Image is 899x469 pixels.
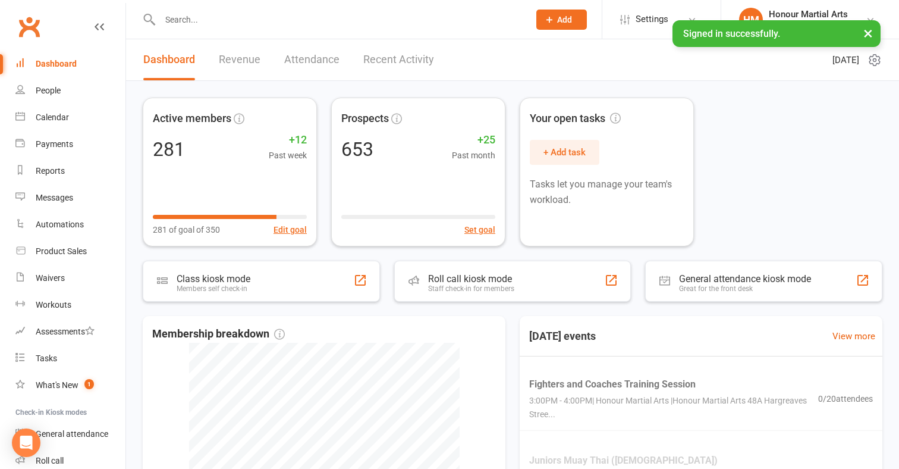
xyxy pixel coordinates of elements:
div: Roll call kiosk mode [428,273,514,284]
a: Attendance [284,39,340,80]
button: + Add task [530,140,599,165]
span: Prospects [341,110,389,127]
a: View more [832,329,875,343]
div: Tasks [36,354,57,363]
span: Signed in successfully. [683,28,780,39]
a: Product Sales [15,238,125,265]
div: Automations [36,220,84,229]
span: [DATE] [832,53,859,67]
span: Fighters and Coaches Training Session [529,377,818,392]
span: Past week [269,149,307,162]
a: Tasks [15,345,125,372]
a: Calendar [15,104,125,131]
h3: [DATE] events [520,326,605,347]
a: Automations [15,211,125,238]
p: Tasks let you manage your team's workload. [530,177,684,207]
a: Waivers [15,265,125,292]
a: Messages [15,185,125,211]
div: Calendar [36,112,69,122]
a: What's New1 [15,372,125,399]
div: Honour Martial Arts [769,20,848,30]
span: 3:00PM - 4:00PM | Honour Martial Arts | Honour Martial Arts 48A Hargreaves Stree... [529,394,818,421]
span: Add [557,15,572,24]
div: Open Intercom Messenger [12,429,40,457]
span: Active members [153,110,231,127]
a: Assessments [15,318,125,345]
input: Search... [156,11,521,28]
span: +12 [269,132,307,149]
button: Set goal [464,223,495,236]
span: Your open tasks [530,110,621,127]
span: 0 / 20 attendees [818,392,873,405]
span: Settings [636,6,668,33]
span: Membership breakdown [152,326,285,343]
div: People [36,86,61,95]
div: General attendance [36,429,108,439]
span: Juniors Muay Thai ([DEMOGRAPHIC_DATA]) [529,453,818,468]
div: Great for the front desk [679,284,811,293]
div: General attendance kiosk mode [679,273,811,284]
button: × [857,20,879,46]
a: Clubworx [14,12,44,42]
div: HM [739,8,763,32]
a: Payments [15,131,125,158]
div: Roll call [36,456,64,465]
a: Recent Activity [363,39,434,80]
button: Edit goal [274,223,307,236]
div: Class kiosk mode [177,273,250,284]
div: 653 [341,140,373,159]
button: Add [536,10,587,30]
div: Assessments [36,327,95,336]
div: Reports [36,166,65,176]
span: 1 [84,379,94,389]
a: Dashboard [143,39,195,80]
div: Members self check-in [177,284,250,293]
div: Honour Martial Arts [769,9,848,20]
div: Product Sales [36,246,87,256]
a: People [15,77,125,104]
div: Staff check-in for members [428,284,514,293]
a: Reports [15,158,125,185]
a: Dashboard [15,51,125,77]
div: Messages [36,193,73,202]
a: Workouts [15,292,125,318]
div: Dashboard [36,59,77,68]
span: +25 [452,132,495,149]
span: Past month [452,149,495,162]
div: What's New [36,380,78,390]
div: Workouts [36,300,71,309]
a: Revenue [219,39,260,80]
div: Waivers [36,273,65,283]
a: General attendance kiosk mode [15,421,125,448]
div: 281 [153,140,185,159]
span: 281 of goal of 350 [153,223,220,236]
div: Payments [36,139,73,149]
